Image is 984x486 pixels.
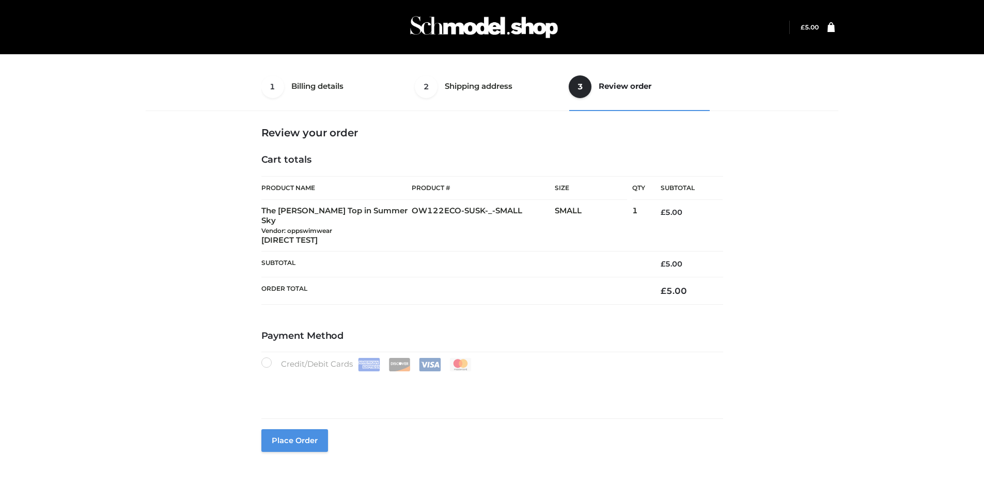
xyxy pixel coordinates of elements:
span: £ [661,208,665,217]
iframe: Secure payment input frame [259,369,721,407]
bdi: 5.00 [661,259,682,269]
td: OW122ECO-SUSK-_-SMALL [412,200,555,252]
button: Place order [261,429,328,452]
bdi: 5.00 [801,23,819,31]
td: SMALL [555,200,632,252]
th: Product Name [261,176,412,200]
h4: Cart totals [261,154,723,166]
th: Subtotal [261,252,646,277]
td: The [PERSON_NAME] Top in Summer Sky [DIRECT TEST] [261,200,412,252]
span: £ [661,259,665,269]
a: £5.00 [801,23,819,31]
bdi: 5.00 [661,286,687,296]
bdi: 5.00 [661,208,682,217]
img: Schmodel Admin 964 [407,7,561,48]
img: Mastercard [449,358,472,371]
th: Qty [632,176,645,200]
h3: Review your order [261,127,723,139]
h4: Payment Method [261,331,723,342]
th: Subtotal [645,177,723,200]
img: Discover [388,358,411,371]
img: Amex [358,358,380,371]
small: Vendor: oppswimwear [261,227,332,234]
label: Credit/Debit Cards [261,357,473,371]
td: 1 [632,200,645,252]
th: Product # [412,176,555,200]
img: Visa [419,358,441,371]
span: £ [661,286,666,296]
span: £ [801,23,805,31]
th: Size [555,177,627,200]
th: Order Total [261,277,646,304]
